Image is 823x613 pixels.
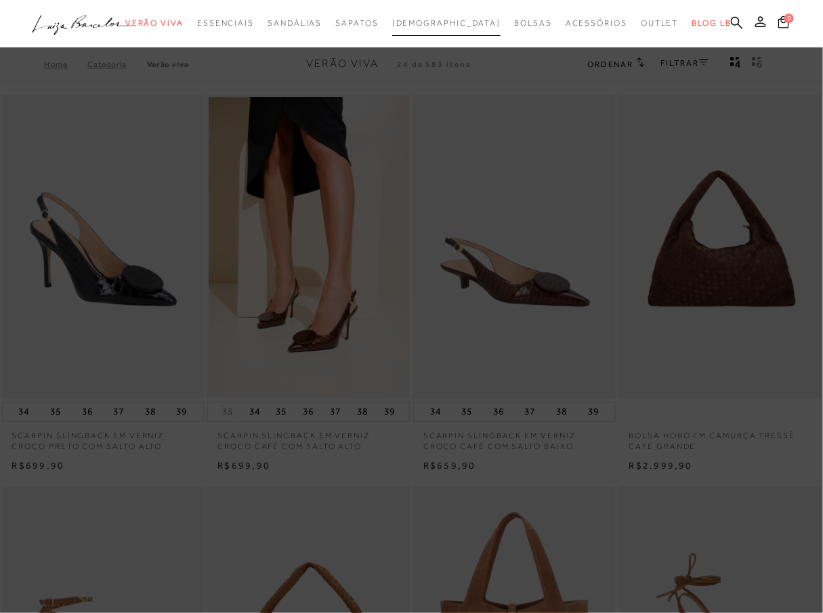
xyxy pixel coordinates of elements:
a: categoryNavScreenReaderText [268,11,322,36]
span: Sapatos [335,18,378,28]
button: 0 [774,15,793,33]
span: BLOG LB [692,18,732,28]
a: noSubCategoriesText [392,11,501,36]
span: Bolsas [514,18,552,28]
span: Sandálias [268,18,322,28]
a: categoryNavScreenReaderText [125,11,184,36]
span: Acessórios [566,18,627,28]
a: categoryNavScreenReaderText [566,11,627,36]
a: categoryNavScreenReaderText [335,11,378,36]
a: BLOG LB [692,11,732,36]
span: Outlet [641,18,679,28]
a: categoryNavScreenReaderText [197,11,254,36]
a: categoryNavScreenReaderText [641,11,679,36]
span: Verão Viva [125,18,184,28]
a: categoryNavScreenReaderText [514,11,552,36]
span: Essenciais [197,18,254,28]
span: 0 [784,14,794,23]
span: [DEMOGRAPHIC_DATA] [392,18,501,28]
